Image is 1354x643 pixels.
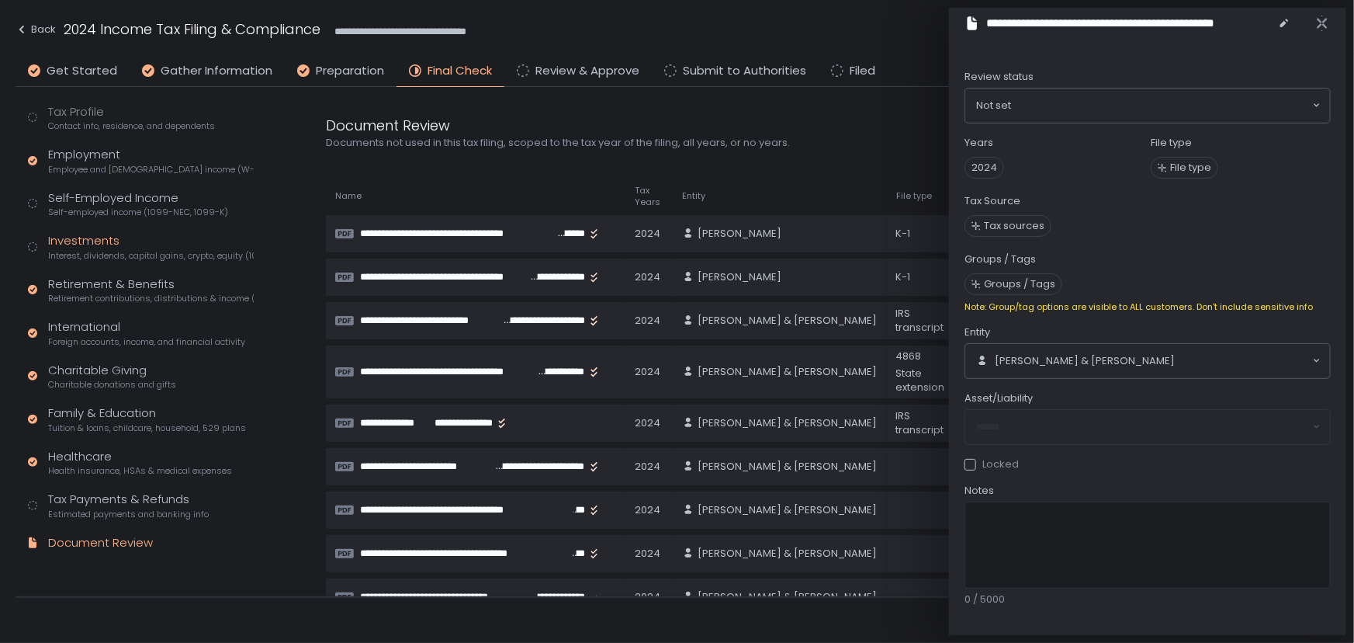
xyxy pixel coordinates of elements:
[161,62,272,80] span: Gather Information
[48,293,254,304] span: Retirement contributions, distributions & income (1099-R, 5498)
[48,318,245,348] div: International
[535,62,639,80] span: Review & Approve
[1175,353,1311,369] input: Search for option
[48,250,254,262] span: Interest, dividends, capital gains, crypto, equity (1099s, K-1s)
[16,19,56,44] button: Back
[48,146,254,176] div: Employment
[698,547,878,561] span: [PERSON_NAME] & [PERSON_NAME]
[48,103,215,133] div: Tax Profile
[964,136,993,150] label: Years
[326,115,1071,136] div: Document Review
[48,448,232,478] div: Healthcare
[964,301,1331,313] div: Note: Group/tag options are visible to ALL customers. Don't include sensitive info
[964,325,990,339] span: Entity
[976,98,1011,113] span: Not set
[48,491,209,520] div: Tax Payments & Refunds
[48,189,228,219] div: Self-Employed Income
[698,416,878,430] span: [PERSON_NAME] & [PERSON_NAME]
[896,190,932,202] span: File type
[48,120,215,132] span: Contact info, residence, and dependents
[984,277,1055,291] span: Groups / Tags
[965,89,1330,123] div: Search for option
[326,136,1071,150] div: Documents not used in this tax filing, scoped to the tax year of the filing, all years, or no years.
[48,164,254,176] span: Employee and [DEMOGRAPHIC_DATA] income (W-2s)
[48,422,246,434] span: Tuition & loans, childcare, household, 529 plans
[965,344,1330,378] div: Search for option
[964,593,1331,607] div: 0 / 5000
[682,190,705,202] span: Entity
[964,252,1036,266] label: Groups / Tags
[428,62,492,80] span: Final Check
[1011,98,1311,113] input: Search for option
[48,465,232,477] span: Health insurance, HSAs & medical expenses
[48,405,246,434] div: Family & Education
[316,62,384,80] span: Preparation
[698,227,781,241] span: [PERSON_NAME]
[698,590,878,604] span: [PERSON_NAME] & [PERSON_NAME]
[698,270,781,284] span: [PERSON_NAME]
[995,354,1175,368] span: [PERSON_NAME] & [PERSON_NAME]
[48,232,254,262] div: Investments
[698,365,878,379] span: [PERSON_NAME] & [PERSON_NAME]
[698,503,878,517] span: [PERSON_NAME] & [PERSON_NAME]
[48,362,176,391] div: Charitable Giving
[964,70,1034,84] span: Review status
[964,194,1020,208] label: Tax Source
[698,314,878,328] span: [PERSON_NAME] & [PERSON_NAME]
[984,219,1044,233] span: Tax sources
[48,509,209,520] span: Estimated payments and banking info
[48,336,245,348] span: Foreign accounts, income, and financial activity
[964,391,1033,405] span: Asset/Liability
[698,460,878,474] span: [PERSON_NAME] & [PERSON_NAME]
[1151,136,1192,150] label: File type
[1170,161,1211,175] span: File type
[48,534,153,552] div: Document Review
[335,190,362,202] span: Name
[16,20,56,39] div: Back
[964,484,994,498] span: Notes
[48,207,228,218] span: Self-employed income (1099-NEC, 1099-K)
[64,19,320,40] h1: 2024 Income Tax Filing & Compliance
[48,379,176,391] span: Charitable donations and gifts
[964,157,1004,179] span: 2024
[47,62,117,80] span: Get Started
[635,185,663,208] span: Tax Years
[48,276,254,305] div: Retirement & Benefits
[850,62,875,80] span: Filed
[683,62,806,80] span: Submit to Authorities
